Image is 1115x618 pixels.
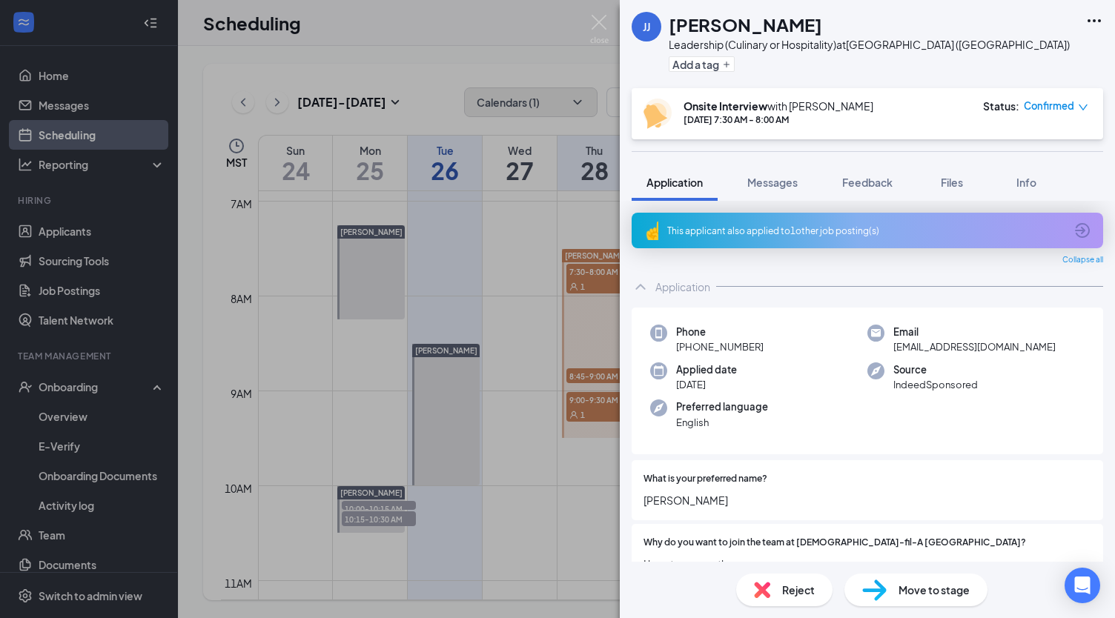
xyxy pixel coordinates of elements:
[893,325,1056,339] span: Email
[676,399,768,414] span: Preferred language
[643,19,650,34] div: JJ
[1078,102,1088,113] span: down
[893,362,978,377] span: Source
[893,339,1056,354] span: [EMAIL_ADDRESS][DOMAIN_NAME]
[1024,99,1074,113] span: Confirmed
[643,492,1091,508] span: [PERSON_NAME]
[747,176,798,189] span: Messages
[655,279,710,294] div: Application
[983,99,1019,113] div: Status :
[684,99,873,113] div: with [PERSON_NAME]
[899,582,970,598] span: Move to stage
[842,176,893,189] span: Feedback
[782,582,815,598] span: Reject
[646,176,703,189] span: Application
[632,278,649,296] svg: ChevronUp
[1065,568,1100,603] div: Open Intercom Messenger
[1085,12,1103,30] svg: Ellipses
[684,113,873,126] div: [DATE] 7:30 AM - 8:00 AM
[676,377,737,392] span: [DATE]
[669,56,735,72] button: PlusAdd a tag
[669,37,1070,52] div: Leadership (Culinary or Hospitality) at [GEOGRAPHIC_DATA] ([GEOGRAPHIC_DATA])
[676,325,764,339] span: Phone
[643,472,767,486] span: What is your preferred name?
[676,339,764,354] span: [PHONE_NUMBER]
[722,60,731,69] svg: Plus
[667,225,1065,237] div: This applicant also applied to 1 other job posting(s)
[669,12,822,37] h1: [PERSON_NAME]
[1062,254,1103,266] span: Collapse all
[1073,222,1091,239] svg: ArrowCircle
[676,362,737,377] span: Applied date
[684,99,767,113] b: Onsite Interview
[941,176,963,189] span: Files
[643,536,1026,550] span: Why do you want to join the team at [DEMOGRAPHIC_DATA]-fil-A [GEOGRAPHIC_DATA]?
[893,377,978,392] span: IndeedSponsored
[676,415,768,430] span: English
[643,556,1091,572] span: I love to serve others
[1016,176,1036,189] span: Info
